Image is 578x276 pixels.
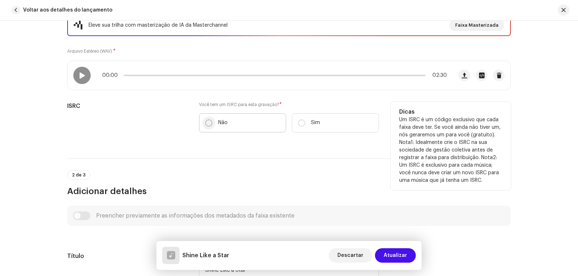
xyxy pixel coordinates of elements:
[67,102,187,110] h5: ISRC
[428,73,447,78] span: 02:30
[399,116,502,184] p: Um ISRC é um código exclusivo que cada faixa deve ter. Se você ainda não tiver um, nós geraremos ...
[182,251,229,260] h5: Shine Like a Star
[399,108,502,116] h5: Dicas
[89,21,228,30] div: Eleve sua trilha com masterização de IA da Masterchannel
[199,102,379,108] label: Você tem um ISRC para esta gravação?
[449,19,504,31] button: Faixa Masterizada
[375,248,416,263] button: Atualizar
[329,248,372,263] button: Descartar
[67,185,511,197] h3: Adicionar detalhes
[311,119,320,127] p: Sim
[384,248,407,263] span: Atualizar
[67,252,187,260] h5: Título
[337,248,363,263] span: Descartar
[218,119,228,127] p: Não
[455,18,499,32] span: Faixa Masterizada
